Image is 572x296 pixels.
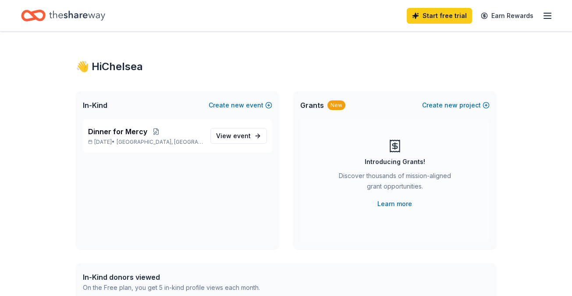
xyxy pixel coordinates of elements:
a: Earn Rewards [476,8,539,24]
span: new [231,100,244,111]
p: [DATE] • [88,139,203,146]
button: Createnewevent [209,100,272,111]
div: 👋 Hi Chelsea [76,60,497,74]
span: [GEOGRAPHIC_DATA], [GEOGRAPHIC_DATA] [117,139,203,146]
span: event [233,132,251,139]
span: View [216,131,251,141]
div: New [327,100,345,110]
span: In-Kind [83,100,107,111]
a: Home [21,5,105,26]
div: Discover thousands of mission-aligned grant opportunities. [335,171,455,195]
span: Grants [300,100,324,111]
a: Start free trial [407,8,472,24]
div: Introducing Grants! [365,157,425,167]
div: In-Kind donors viewed [83,272,260,282]
a: View event [210,128,267,144]
button: Createnewproject [422,100,490,111]
span: new [444,100,458,111]
div: On the Free plan, you get 5 in-kind profile views each month. [83,282,260,293]
span: Dinner for Mercy [88,126,147,137]
a: Learn more [377,199,412,209]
